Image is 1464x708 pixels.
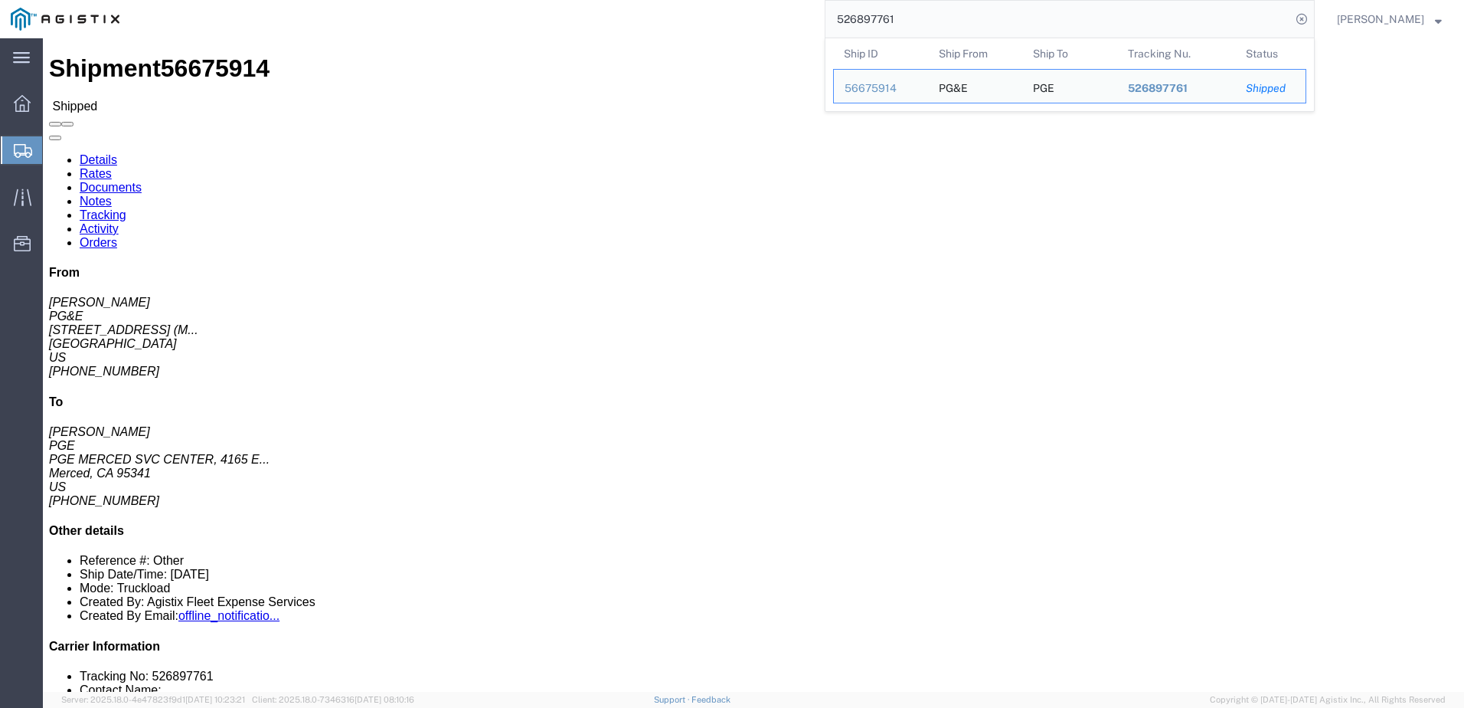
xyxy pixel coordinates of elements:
[1235,38,1306,69] th: Status
[1033,70,1054,103] div: PGE
[654,695,692,704] a: Support
[928,38,1023,69] th: Ship From
[1128,82,1188,94] span: 526897761
[833,38,928,69] th: Ship ID
[1246,80,1295,97] div: Shipped
[1337,11,1424,28] span: Deni Smith
[1336,10,1443,28] button: [PERSON_NAME]
[185,695,245,704] span: [DATE] 10:23:21
[1022,38,1117,69] th: Ship To
[11,8,119,31] img: logo
[252,695,414,704] span: Client: 2025.18.0-7346316
[355,695,414,704] span: [DATE] 08:10:16
[691,695,730,704] a: Feedback
[1117,38,1236,69] th: Tracking Nu.
[43,38,1464,692] iframe: FS Legacy Container
[833,38,1314,111] table: Search Results
[939,70,968,103] div: PG&E
[1210,693,1446,706] span: Copyright © [DATE]-[DATE] Agistix Inc., All Rights Reserved
[825,1,1291,38] input: Search for shipment number, reference number
[61,695,245,704] span: Server: 2025.18.0-4e47823f9d1
[845,80,917,97] div: 56675914
[1128,80,1225,97] div: 526897761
